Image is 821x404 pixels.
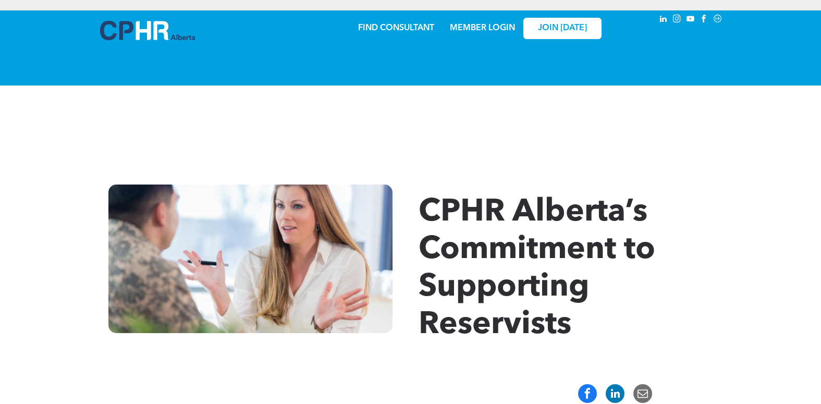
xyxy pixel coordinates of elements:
a: MEMBER LOGIN [450,24,515,32]
a: JOIN [DATE] [523,18,602,39]
a: FIND CONSULTANT [358,24,434,32]
a: youtube [685,13,696,27]
img: A blue and white logo for cp alberta [100,21,195,40]
span: JOIN [DATE] [538,23,587,33]
a: Social network [712,13,724,27]
a: instagram [671,13,683,27]
span: CPHR Alberta’s Commitment to Supporting Reservists [419,197,655,341]
a: facebook [699,13,710,27]
a: linkedin [658,13,669,27]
